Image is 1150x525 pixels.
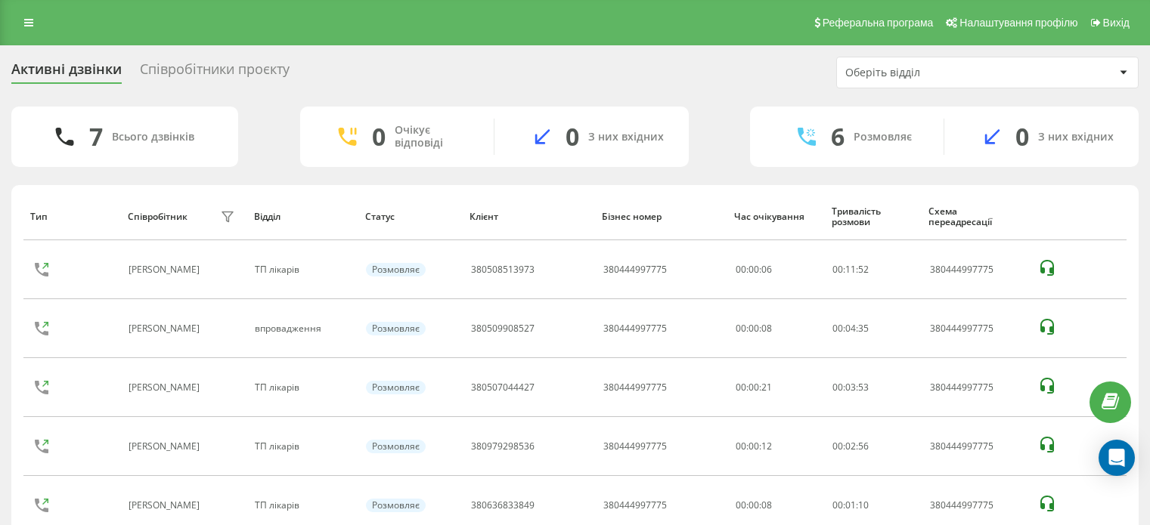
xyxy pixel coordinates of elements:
div: : : [832,382,869,393]
div: [PERSON_NAME] [129,382,203,393]
span: 00 [832,322,843,335]
div: 0 [566,122,579,151]
span: 35 [858,322,869,335]
div: впровадження [255,323,349,334]
div: ТП лікарів [255,500,349,511]
div: Активні дзвінки [11,61,122,85]
div: 380508513973 [471,264,535,275]
div: 380507044427 [471,382,535,393]
div: Розмовляє [366,322,426,335]
span: 10 [858,499,869,511]
div: Співробітники проєкту [140,61,290,85]
span: 11 [845,263,856,276]
div: 380444997775 [603,382,667,393]
div: 380444997775 [930,323,1021,334]
div: ТП лікарів [255,264,349,275]
div: З них вхідних [588,131,664,144]
div: 380444997775 [930,500,1021,511]
div: 380444997775 [603,264,667,275]
div: 380444997775 [603,323,667,334]
div: Клієнт [470,212,587,222]
div: Бізнес номер [602,212,720,222]
div: 00:00:08 [736,323,816,334]
span: 04 [845,322,856,335]
div: 6 [831,122,845,151]
div: 0 [372,122,386,151]
div: Співробітник [128,212,188,222]
div: 380444997775 [603,500,667,511]
span: Реферальна програма [823,17,934,29]
div: Розмовляє [366,440,426,453]
div: Тривалість розмови [832,206,914,228]
div: 380636833849 [471,500,535,511]
div: 00:00:06 [736,264,816,275]
div: Очікує відповіді [395,124,471,150]
div: 380444997775 [930,382,1021,393]
span: 00 [832,381,843,394]
div: [PERSON_NAME] [129,323,203,334]
div: Open Intercom Messenger [1099,440,1135,476]
div: Час очікування [734,212,817,222]
div: Розмовляє [366,263,426,276]
div: 00:00:12 [736,441,816,452]
div: Тип [30,212,113,222]
div: З них вхідних [1038,131,1114,144]
span: 00 [832,440,843,452]
div: Схема переадресації [928,206,1022,228]
div: Розмовляє [854,131,912,144]
div: : : [832,264,869,275]
div: ТП лікарів [255,441,349,452]
span: 53 [858,381,869,394]
div: [PERSON_NAME] [129,441,203,452]
span: 01 [845,499,856,511]
div: [PERSON_NAME] [129,264,203,275]
span: 00 [832,499,843,511]
div: 380509908527 [471,323,535,334]
div: : : [832,441,869,452]
span: 52 [858,263,869,276]
span: 02 [845,440,856,452]
span: 00 [832,263,843,276]
span: Налаштування профілю [959,17,1077,29]
div: 380444997775 [930,264,1021,275]
div: Оберіть відділ [845,66,1026,79]
span: Вихід [1103,17,1130,29]
div: ТП лікарів [255,382,349,393]
div: 0 [1015,122,1029,151]
div: Статус [365,212,455,222]
div: Розмовляє [366,381,426,394]
span: 56 [858,440,869,452]
div: 00:00:08 [736,500,816,511]
div: [PERSON_NAME] [129,500,203,511]
div: 7 [89,122,103,151]
div: 00:00:21 [736,382,816,393]
div: 380979298536 [471,441,535,452]
div: : : [832,323,869,334]
div: Відділ [254,212,351,222]
div: Всього дзвінків [112,131,194,144]
div: 380444997775 [930,441,1021,452]
span: 03 [845,381,856,394]
div: 380444997775 [603,441,667,452]
div: : : [832,500,869,511]
div: Розмовляє [366,499,426,512]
